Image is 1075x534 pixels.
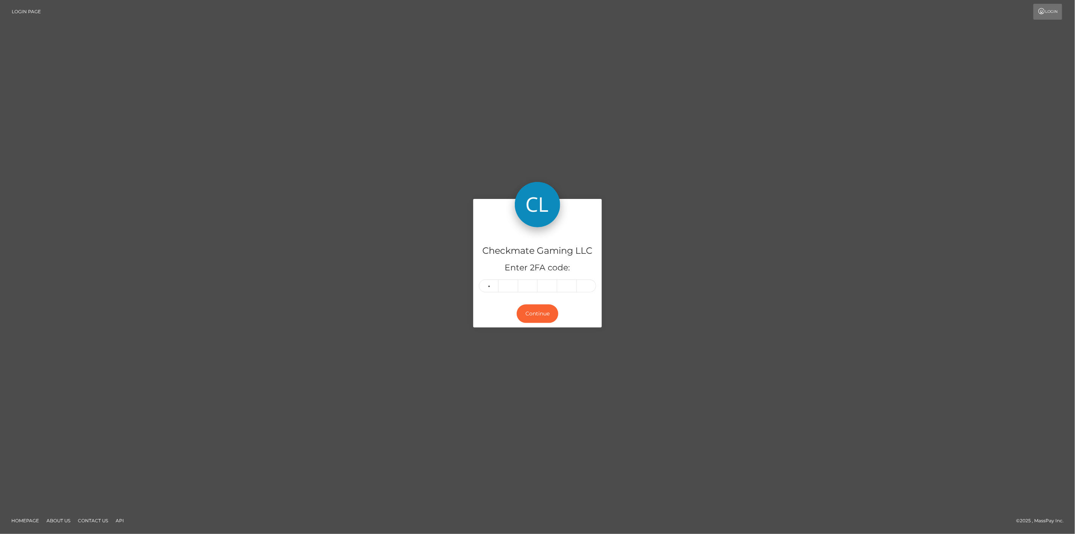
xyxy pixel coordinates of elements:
[75,515,111,526] a: Contact Us
[1016,517,1069,525] div: © 2025 , MassPay Inc.
[113,515,127,526] a: API
[12,4,41,20] a: Login Page
[43,515,73,526] a: About Us
[517,304,558,323] button: Continue
[8,515,42,526] a: Homepage
[479,244,596,258] h4: Checkmate Gaming LLC
[1033,4,1062,20] a: Login
[479,262,596,274] h5: Enter 2FA code:
[515,182,560,227] img: Checkmate Gaming LLC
